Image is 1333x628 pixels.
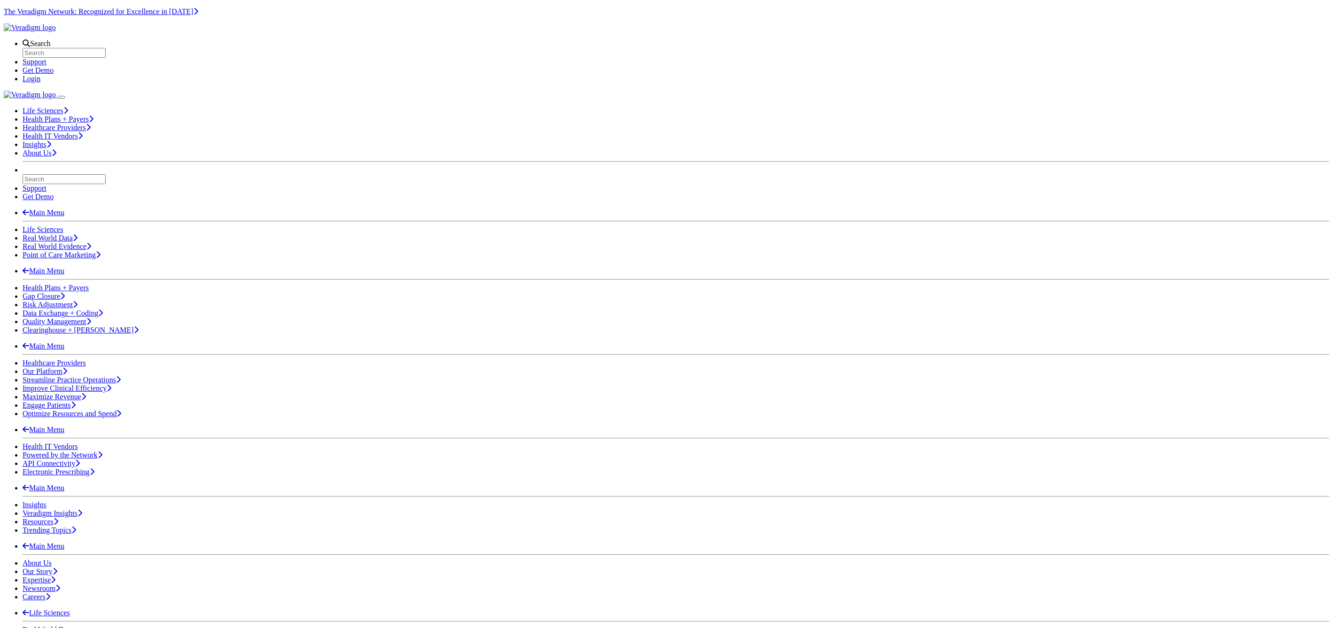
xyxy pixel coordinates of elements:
a: Insights [23,140,51,148]
a: Support [23,184,46,192]
a: Health IT Vendors [23,442,78,450]
a: Engage Patients [23,401,76,409]
input: Search [23,48,106,58]
a: Health Plans + Payers [23,284,89,292]
a: Life Sciences [23,609,70,617]
a: Resources [23,518,58,526]
a: Insights [23,501,46,509]
a: Veradigm Insights [23,509,82,517]
a: Point of Care Marketing [23,251,101,259]
a: Support [23,58,46,66]
a: Clearinghouse + [PERSON_NAME] [23,326,139,334]
a: Health Plans + Payers [23,115,93,123]
a: Veradigm logo [4,91,58,99]
a: Veradigm logo [4,23,56,31]
a: Electronic Prescribing [23,468,94,476]
a: The Veradigm Network: Recognized for Excellence in [DATE]Learn More [4,8,198,16]
a: API Connectivity [23,459,80,467]
a: About Us [23,559,52,567]
a: Real World Data [23,234,77,242]
a: Trending Topics [23,526,76,534]
a: Improve Clinical Efficiency [23,384,111,392]
a: Login [23,75,40,83]
a: Main Menu [23,484,64,492]
a: Main Menu [23,342,64,350]
input: Search [23,174,106,184]
a: Main Menu [23,542,64,550]
a: Powered by the Network [23,451,102,459]
a: Quality Management [23,318,91,326]
a: Newsroom [23,584,60,592]
a: Main Menu [23,426,64,434]
a: Healthcare Providers [23,124,91,132]
a: Main Menu [23,267,64,275]
a: Healthcare Providers [23,359,86,367]
a: Gap Closure [23,292,65,300]
span: Learn More [194,8,198,16]
a: Expertise [23,576,55,584]
a: About Us [23,149,56,157]
img: Veradigm logo [4,91,56,99]
a: Main Menu [23,209,64,217]
section: Covid alert [4,8,1329,16]
a: Careers [23,593,50,601]
a: Our Platform [23,367,67,375]
a: Real World Evidence [23,242,91,250]
a: Our Story [23,567,57,575]
a: Data Exchange + Coding [23,309,103,317]
button: Toggle Navigation Menu [58,96,65,99]
a: Optimize Resources and Spend [23,410,121,418]
a: Maximize Revenue [23,393,86,401]
a: Get Demo [23,66,54,74]
a: Life Sciences [23,225,63,233]
a: Health IT Vendors [23,132,83,140]
a: Risk Adjustment [23,301,77,309]
a: Streamline Practice Operations [23,376,121,384]
a: Get Demo [23,193,54,201]
a: Life Sciences [23,107,68,115]
a: Search [23,39,51,47]
img: Veradigm logo [4,23,56,32]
